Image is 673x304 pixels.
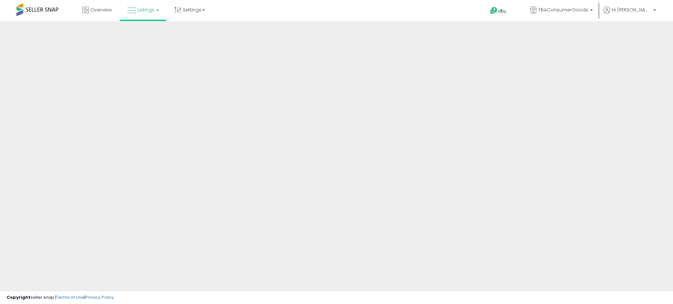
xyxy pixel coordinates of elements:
[498,9,507,14] span: Help
[539,7,588,13] span: FBAConsumerGoods
[137,7,154,13] span: Listings
[490,7,498,15] i: Get Help
[612,7,651,13] span: Hi [PERSON_NAME]
[603,7,656,21] a: Hi [PERSON_NAME]
[485,2,520,21] a: Help
[90,7,112,13] span: Overview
